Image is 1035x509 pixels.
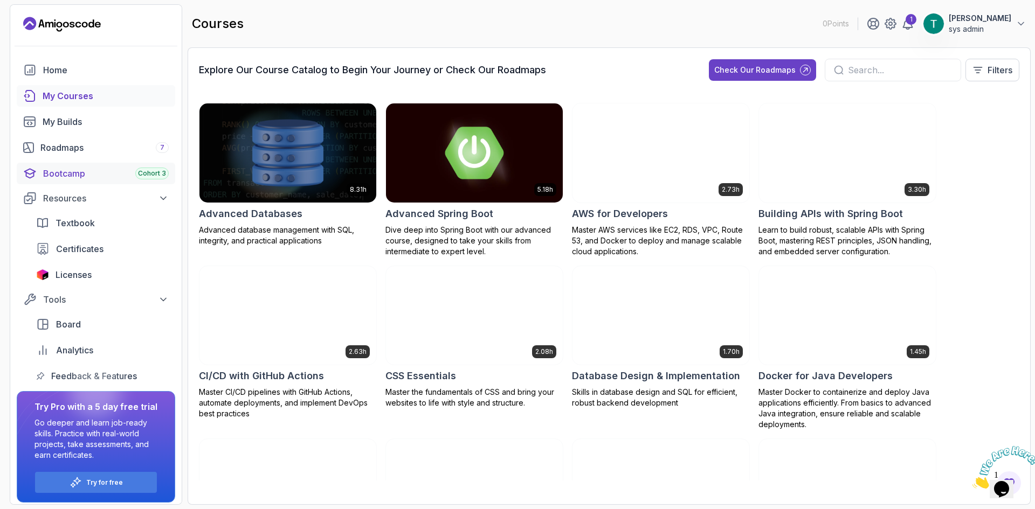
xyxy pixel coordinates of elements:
[30,238,175,260] a: certificates
[949,13,1011,24] p: [PERSON_NAME]
[910,347,926,356] p: 1.45h
[535,347,553,356] p: 2.08h
[86,478,123,487] a: Try for free
[56,344,93,357] span: Analytics
[43,167,169,180] div: Bootcamp
[56,318,81,331] span: Board
[199,206,302,221] h2: Advanced Databases
[758,206,903,221] h2: Building APIs with Spring Boot
[385,266,563,409] a: CSS Essentials card2.08hCSS EssentialsMaster the fundamentals of CSS and bring your websites to l...
[723,347,740,356] p: 1.70h
[758,103,936,257] a: Building APIs with Spring Boot card3.30hBuilding APIs with Spring BootLearn to build robust, scal...
[34,471,157,493] button: Try for free
[572,225,750,257] p: Master AWS services like EC2, RDS, VPC, Route 53, and Docker to deploy and manage scalable cloud ...
[4,4,71,47] img: Chat attention grabber
[160,143,164,152] span: 7
[349,347,367,356] p: 2.63h
[537,185,553,194] p: 5.18h
[56,242,103,255] span: Certificates
[43,192,169,205] div: Resources
[923,13,1026,34] button: user profile image[PERSON_NAME]sys admin
[385,368,456,384] h2: CSS Essentials
[40,141,169,154] div: Roadmaps
[34,417,157,461] p: Go deeper and learn job-ready skills. Practice with real-world projects, take assessments, and ea...
[758,368,893,384] h2: Docker for Java Developers
[192,15,244,32] h2: courses
[759,103,936,203] img: Building APIs with Spring Boot card
[43,64,169,76] div: Home
[17,189,175,208] button: Resources
[722,185,740,194] p: 2.73h
[17,137,175,158] a: roadmaps
[56,217,95,229] span: Textbook
[350,185,367,194] p: 8.31h
[949,24,1011,34] p: sys admin
[43,293,169,306] div: Tools
[714,65,796,75] div: Check Our Roadmaps
[988,64,1012,76] p: Filters
[17,290,175,309] button: Tools
[386,103,563,203] img: Advanced Spring Boot card
[30,339,175,361] a: analytics
[848,64,952,76] input: Search...
[385,206,493,221] h2: Advanced Spring Boot
[572,387,750,408] p: Skills in database design and SQL for efficient, robust backend development
[572,206,668,221] h2: AWS for Developers
[36,269,49,280] img: jetbrains icon
[823,18,849,29] p: 0 Points
[17,85,175,107] a: courses
[908,185,926,194] p: 3.30h
[758,387,936,430] p: Master Docker to containerize and deploy Java applications efficiently. From basics to advanced J...
[43,89,169,102] div: My Courses
[199,387,377,419] p: Master CI/CD pipelines with GitHub Actions, automate deployments, and implement DevOps best pract...
[30,264,175,285] a: licenses
[56,268,92,281] span: Licenses
[572,266,749,365] img: Database Design & Implementation card
[572,103,750,257] a: AWS for Developers card2.73hAWS for DevelopersMaster AWS services like EC2, RDS, VPC, Route 53, a...
[923,13,944,34] img: user profile image
[51,369,137,382] span: Feedback & Features
[30,313,175,335] a: board
[17,59,175,81] a: home
[199,103,377,246] a: Advanced Databases card8.31hAdvanced DatabasesAdvanced database management with SQL, integrity, a...
[138,169,166,178] span: Cohort 3
[572,368,740,384] h2: Database Design & Implementation
[965,59,1019,81] button: Filters
[758,225,936,257] p: Learn to build robust, scalable APIs with Spring Boot, mastering REST principles, JSON handling, ...
[30,365,175,387] a: feedback
[709,59,816,81] button: Check Our Roadmaps
[17,163,175,184] a: bootcamp
[23,16,101,33] a: Landing page
[968,442,1035,493] iframe: chat widget
[759,266,936,365] img: Docker for Java Developers card
[758,266,936,430] a: Docker for Java Developers card1.45hDocker for Java DevelopersMaster Docker to containerize and d...
[199,266,376,365] img: CI/CD with GitHub Actions card
[199,266,377,420] a: CI/CD with GitHub Actions card2.63hCI/CD with GitHub ActionsMaster CI/CD pipelines with GitHub Ac...
[572,266,750,409] a: Database Design & Implementation card1.70hDatabase Design & ImplementationSkills in database desi...
[386,266,563,365] img: CSS Essentials card
[199,62,546,78] h3: Explore Our Course Catalog to Begin Your Journey or Check Our Roadmaps
[906,14,916,25] div: 1
[199,368,324,384] h2: CI/CD with GitHub Actions
[4,4,9,13] span: 1
[17,111,175,133] a: builds
[30,212,175,234] a: textbook
[199,103,376,203] img: Advanced Databases card
[43,115,169,128] div: My Builds
[385,103,563,257] a: Advanced Spring Boot card5.18hAdvanced Spring BootDive deep into Spring Boot with our advanced co...
[385,225,563,257] p: Dive deep into Spring Boot with our advanced course, designed to take your skills from intermedia...
[385,387,563,408] p: Master the fundamentals of CSS and bring your websites to life with style and structure.
[572,103,749,203] img: AWS for Developers card
[901,17,914,30] a: 1
[199,225,377,246] p: Advanced database management with SQL, integrity, and practical applications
